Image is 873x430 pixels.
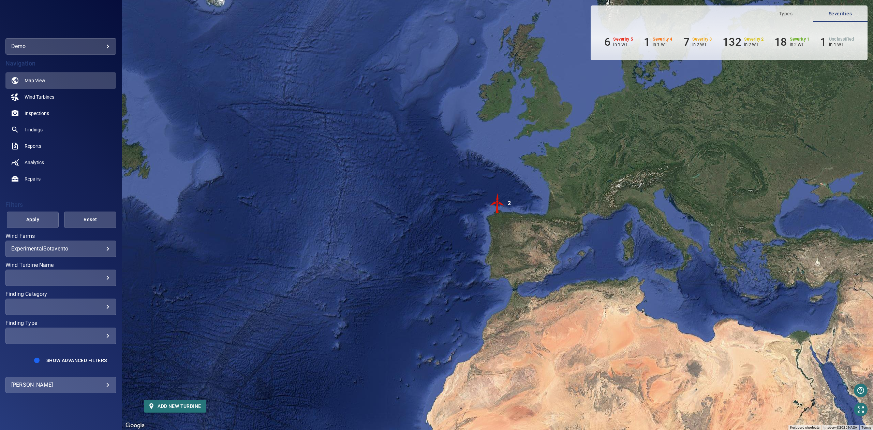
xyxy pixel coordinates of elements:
div: demo [5,38,116,55]
span: Types [763,10,809,18]
span: Severities [817,10,863,18]
h6: 1 [644,35,650,48]
a: inspections noActive [5,105,116,121]
a: findings noActive [5,121,116,138]
p: in 2 WT [692,42,712,47]
span: Wind Turbines [25,94,54,100]
p: in 2 WT [744,42,764,47]
span: Inspections [25,110,49,117]
div: Wind Farms [5,241,116,257]
span: Analytics [25,159,44,166]
li: Severity 5 [604,35,633,48]
div: [PERSON_NAME] [11,379,110,390]
li: Severity 4 [644,35,672,48]
a: map active [5,72,116,89]
a: analytics noActive [5,154,116,171]
h4: Filters [5,201,116,208]
h6: Severity 1 [790,37,810,42]
li: Severity 3 [683,35,712,48]
span: Apply [15,215,50,224]
span: Findings [25,126,43,133]
button: Apply [7,212,59,228]
button: Add new turbine [144,400,206,413]
h6: 6 [604,35,610,48]
h6: Severity 2 [744,37,764,42]
p: in 1 WT [613,42,633,47]
h6: Severity 3 [692,37,712,42]
h4: Navigation [5,60,116,67]
a: reports noActive [5,138,116,154]
h6: Unclassified [829,37,854,42]
h6: 132 [723,35,741,48]
label: Wind Turbine Name [5,262,116,268]
p: in 2 WT [790,42,810,47]
div: ExperimentalSotavento [11,245,110,252]
span: Repairs [25,175,41,182]
gmp-advanced-marker: 2 [487,193,508,215]
div: Finding Category [5,299,116,315]
h6: Severity 5 [613,37,633,42]
button: Reset [64,212,116,228]
h6: Severity 4 [653,37,672,42]
button: Show Advanced Filters [42,355,111,366]
h6: 7 [683,35,690,48]
label: Wind Farms [5,233,116,239]
span: Map View [25,77,45,84]
a: Open this area in Google Maps (opens a new window) [124,421,146,430]
img: demo-logo [47,17,75,24]
span: Show Advanced Filters [46,358,107,363]
a: Terms (opens in new tab) [861,426,871,429]
img: Google [124,421,146,430]
span: Reset [73,215,108,224]
p: in 1 WT [653,42,672,47]
span: Reports [25,143,41,149]
label: Finding Category [5,291,116,297]
h6: 18 [774,35,787,48]
label: Finding Type [5,320,116,326]
p: in 1 WT [829,42,854,47]
span: Imagery ©2025 NASA [824,426,857,429]
div: Finding Type [5,328,116,344]
a: windturbines noActive [5,89,116,105]
li: Severity Unclassified [820,35,854,48]
button: Keyboard shortcuts [790,425,819,430]
div: demo [11,41,110,52]
a: repairs noActive [5,171,116,187]
span: Add new turbine [149,402,201,411]
img: windFarmIconCat5.svg [487,193,508,214]
div: Wind Turbine Name [5,270,116,286]
li: Severity 1 [774,35,809,48]
div: 2 [508,193,511,214]
h6: 1 [820,35,826,48]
